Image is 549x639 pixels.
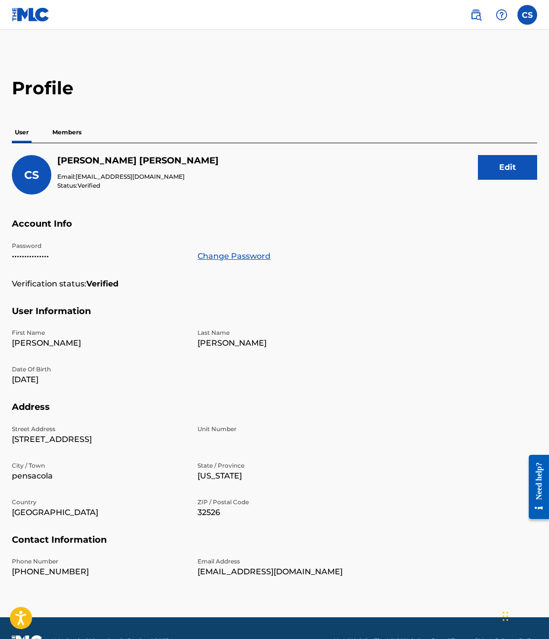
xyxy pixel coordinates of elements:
[197,557,371,566] p: Email Address
[49,122,84,143] p: Members
[12,557,186,566] p: Phone Number
[12,534,537,558] h5: Contact Information
[12,434,186,445] p: [STREET_ADDRESS]
[12,7,50,22] img: MLC Logo
[86,278,118,290] strong: Verified
[496,9,508,21] img: help
[12,498,186,507] p: Country
[12,470,186,482] p: pensacola
[197,337,371,349] p: [PERSON_NAME]
[503,601,509,631] div: Arrastrar
[12,566,186,578] p: [PHONE_NUMBER]
[12,306,537,329] h5: User Information
[12,365,186,374] p: Date Of Birth
[12,241,186,250] p: Password
[12,401,537,425] h5: Address
[197,425,371,434] p: Unit Number
[12,122,32,143] p: User
[57,155,219,166] h5: Christopher Shannon
[12,507,186,519] p: [GEOGRAPHIC_DATA]
[12,425,186,434] p: Street Address
[76,173,185,180] span: [EMAIL_ADDRESS][DOMAIN_NAME]
[12,328,186,337] p: First Name
[12,278,86,290] p: Verification status:
[24,168,39,182] span: CS
[500,592,549,639] div: Widget de chat
[197,507,371,519] p: 32526
[12,250,186,262] p: •••••••••••••••
[500,592,549,639] iframe: Chat Widget
[78,182,100,189] span: Verified
[197,250,271,262] a: Change Password
[517,5,537,25] div: User Menu
[470,9,482,21] img: search
[12,218,537,241] h5: Account Info
[57,181,219,190] p: Status:
[197,461,371,470] p: State / Province
[57,172,219,181] p: Email:
[197,328,371,337] p: Last Name
[12,337,186,349] p: [PERSON_NAME]
[466,5,486,25] a: Public Search
[521,447,549,527] iframe: Resource Center
[12,461,186,470] p: City / Town
[197,566,371,578] p: [EMAIL_ADDRESS][DOMAIN_NAME]
[197,498,371,507] p: ZIP / Postal Code
[197,470,371,482] p: [US_STATE]
[478,155,537,180] button: Edit
[12,77,537,99] h2: Profile
[492,5,511,25] div: Help
[12,374,186,386] p: [DATE]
